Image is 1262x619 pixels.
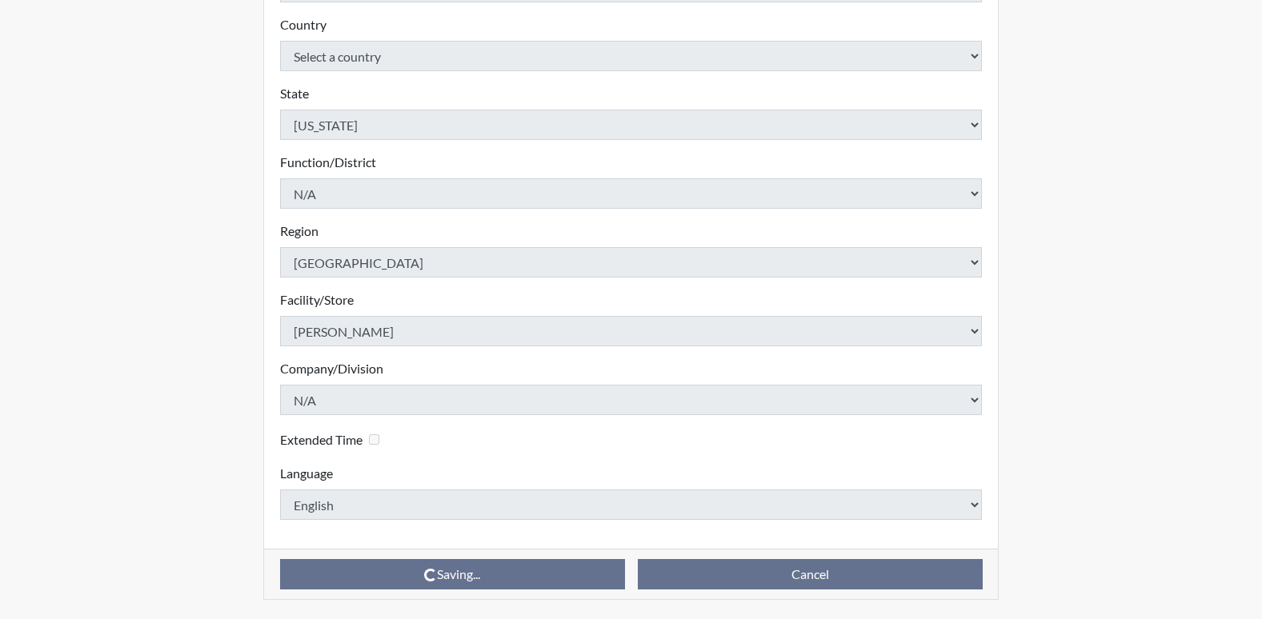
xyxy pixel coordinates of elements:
[280,430,363,449] label: Extended Time
[280,559,625,589] button: Saving...
[280,359,383,378] label: Company/Division
[280,15,327,34] label: Country
[280,222,319,241] label: Region
[638,559,983,589] button: Cancel
[280,153,376,172] label: Function/District
[280,428,386,451] div: Checking this box will provide the interviewee with an accomodation of extra time to answer each ...
[280,290,354,309] label: Facility/Store
[280,464,333,483] label: Language
[280,84,309,103] label: State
